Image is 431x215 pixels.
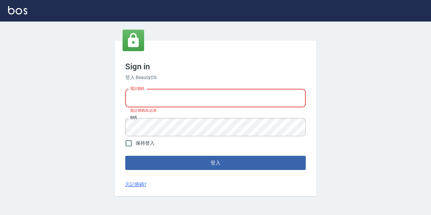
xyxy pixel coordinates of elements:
[125,156,306,170] button: 登入
[125,62,306,71] h3: Sign in
[125,181,146,188] a: 忘記密碼?
[130,86,144,91] label: 電話號碼
[136,140,155,147] span: 保持登入
[130,115,137,120] label: 密碼
[130,108,301,113] p: 電話號碼為必填
[8,6,27,14] img: Logo
[125,74,306,81] h6: 登入 BeautyOS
